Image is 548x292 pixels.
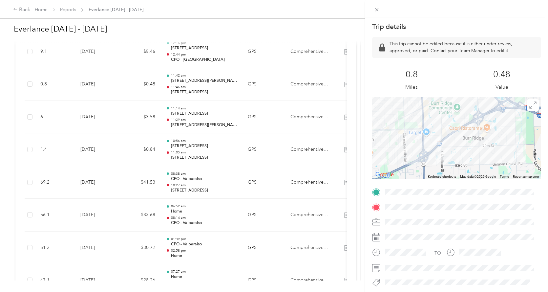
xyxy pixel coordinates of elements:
[500,175,509,178] a: Terms (opens in new tab)
[374,170,395,179] a: Open this area in Google Maps (opens a new window)
[374,170,395,179] img: Google
[460,175,496,178] span: Map data ©2025 Google
[493,69,510,80] p: 0.48
[511,255,548,292] iframe: Everlance-gr Chat Button Frame
[428,174,456,179] button: Keyboard shortcuts
[434,250,441,257] div: TO
[513,175,539,178] a: Report a map error
[372,22,406,31] p: Trip details
[406,69,418,80] p: 0.8
[405,83,418,91] p: Miles
[495,83,508,91] p: Value
[390,40,535,54] p: This trip cannot be edited because it is either under review, approved, or paid. Contact your Tea...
